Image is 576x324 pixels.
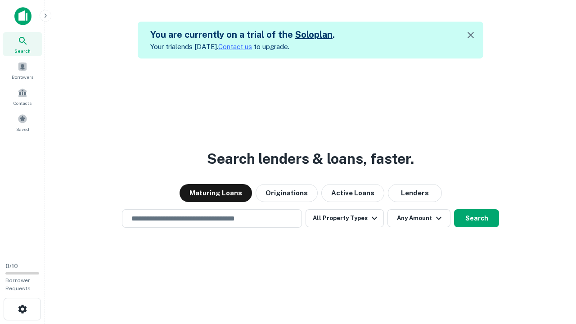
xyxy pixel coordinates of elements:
[16,126,29,133] span: Saved
[3,110,42,135] a: Saved
[3,32,42,56] a: Search
[306,209,384,227] button: All Property Types
[150,28,335,41] h5: You are currently on a trial of the .
[256,184,318,202] button: Originations
[454,209,499,227] button: Search
[14,7,31,25] img: capitalize-icon.png
[180,184,252,202] button: Maturing Loans
[5,263,18,270] span: 0 / 10
[218,43,252,50] a: Contact us
[207,148,414,170] h3: Search lenders & loans, faster.
[295,29,333,40] a: Soloplan
[321,184,384,202] button: Active Loans
[5,277,31,292] span: Borrower Requests
[387,209,450,227] button: Any Amount
[388,184,442,202] button: Lenders
[13,99,31,107] span: Contacts
[531,252,576,295] iframe: Chat Widget
[3,58,42,82] a: Borrowers
[3,84,42,108] a: Contacts
[12,73,33,81] span: Borrowers
[150,41,335,52] p: Your trial ends [DATE]. to upgrade.
[14,47,31,54] span: Search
